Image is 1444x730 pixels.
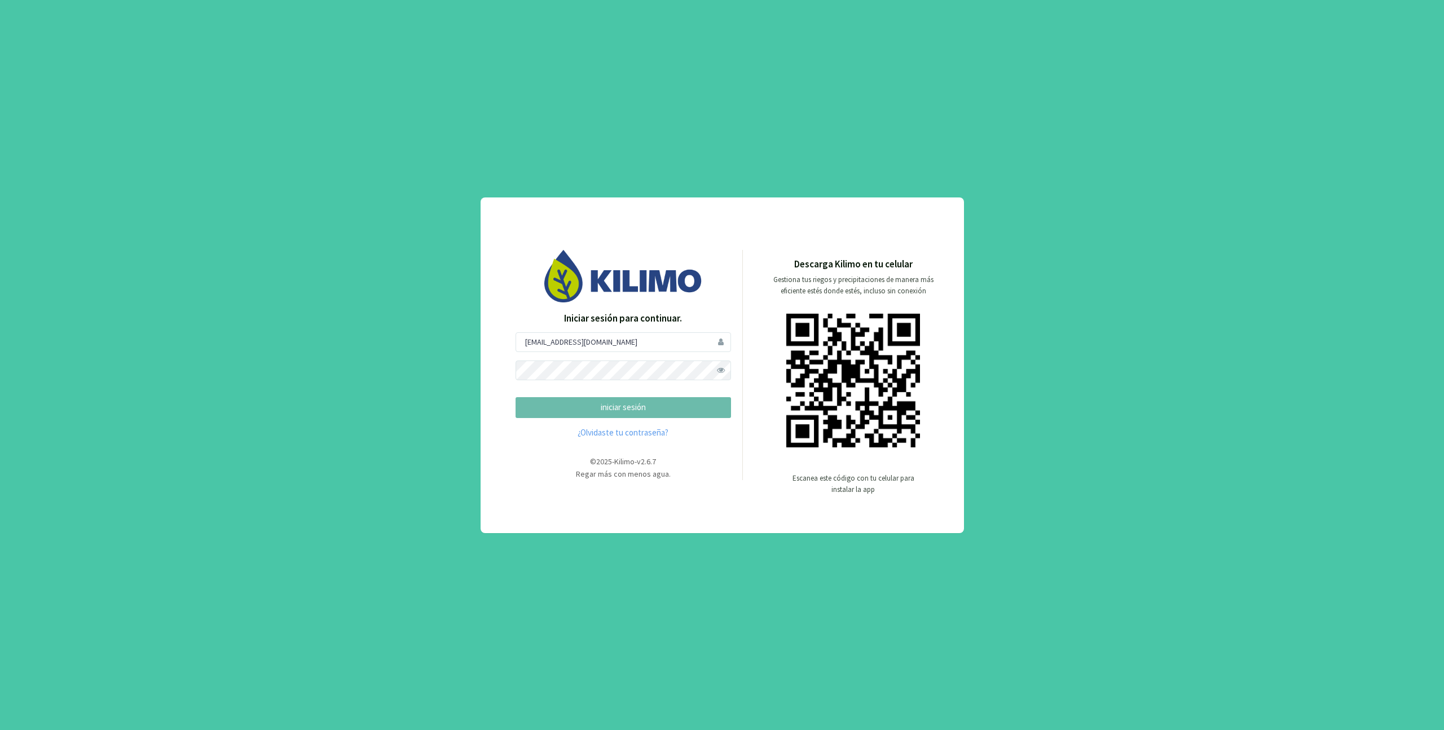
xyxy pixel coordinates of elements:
[637,456,656,467] span: v2.6.7
[794,257,913,272] p: Descarga Kilimo en tu celular
[516,426,731,439] a: ¿Olvidaste tu contraseña?
[767,274,940,297] p: Gestiona tus riegos y precipitaciones de manera más eficiente estés donde estés, incluso sin cone...
[516,311,731,326] p: Iniciar sesión para continuar.
[516,397,731,418] button: iniciar sesión
[590,456,596,467] span: ©
[544,250,702,302] img: Image
[596,456,612,467] span: 2025
[516,332,731,352] input: Usuario
[635,456,637,467] span: -
[614,456,635,467] span: Kilimo
[525,401,721,414] p: iniciar sesión
[612,456,614,467] span: -
[786,314,920,447] img: qr code
[791,473,915,495] p: Escanea este código con tu celular para instalar la app
[576,469,671,479] span: Regar más con menos agua.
